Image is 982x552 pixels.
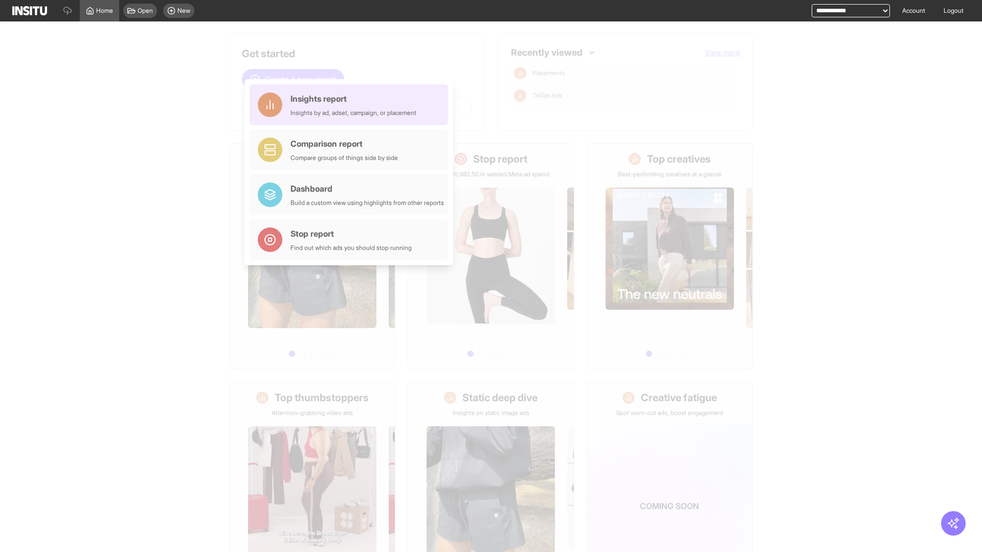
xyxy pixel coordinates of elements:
[291,109,416,117] div: Insights by ad, adset, campaign, or placement
[291,93,416,105] div: Insights report
[291,227,412,240] div: Stop report
[291,137,398,150] div: Comparison report
[12,6,47,15] img: Logo
[291,182,444,195] div: Dashboard
[291,154,398,162] div: Compare groups of things side by side
[96,7,113,15] span: Home
[291,244,412,252] div: Find out which ads you should stop running
[138,7,153,15] span: Open
[177,7,190,15] span: New
[291,199,444,207] div: Build a custom view using highlights from other reports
